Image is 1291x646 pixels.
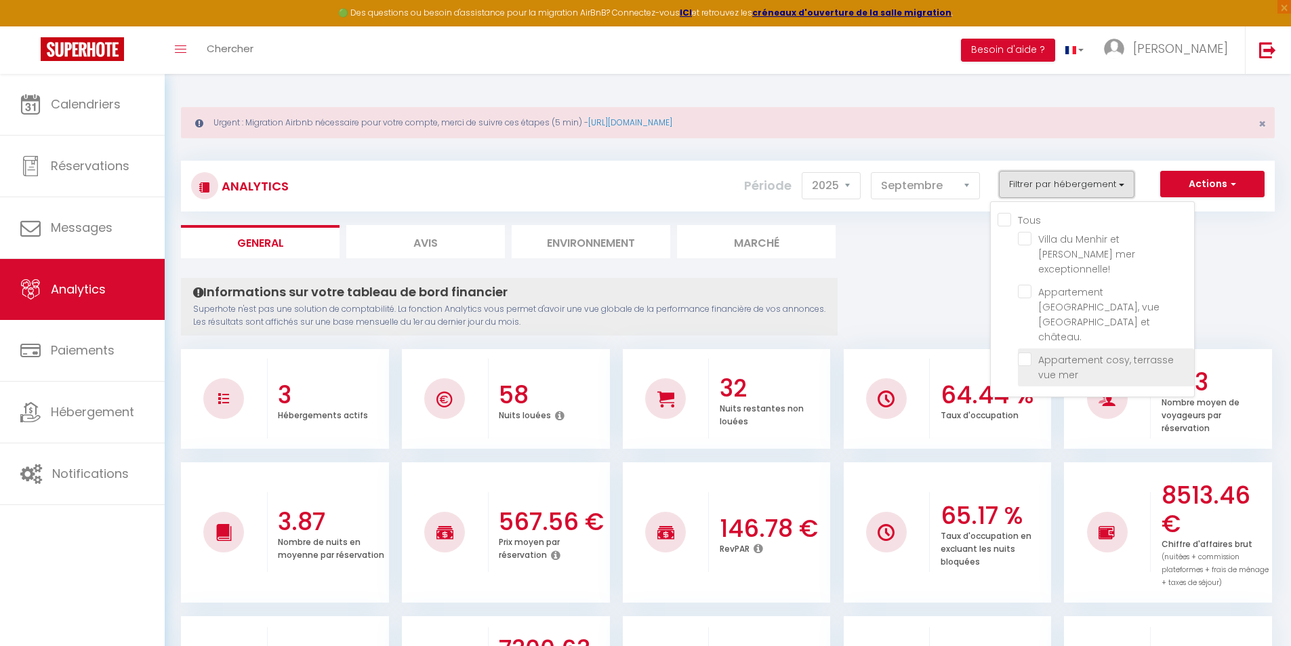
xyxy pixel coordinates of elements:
h3: 32 [720,374,827,403]
img: NO IMAGE [878,524,895,541]
p: Nuits restantes non louées [720,400,804,427]
h3: 2.33 [1162,368,1269,397]
span: (nuitées + commission plateformes + frais de ménage + taxes de séjour) [1162,552,1269,588]
p: RevPAR [720,540,750,554]
span: Analytics [51,281,106,298]
span: Messages [51,219,112,236]
button: Close [1258,118,1266,130]
span: × [1258,115,1266,132]
h3: Analytics [218,171,289,201]
h3: 65.17 % [941,502,1048,530]
label: Période [744,171,792,201]
p: Chiffre d'affaires brut [1162,536,1269,588]
img: NO IMAGE [218,393,229,404]
p: Nombre moyen de voyageurs par réservation [1162,394,1239,434]
p: Taux d'occupation [941,407,1019,421]
img: Super Booking [41,37,124,61]
span: Hébergement [51,403,134,420]
h3: 8513.46 € [1162,481,1269,538]
p: Taux d'occupation en excluant les nuits bloquées [941,527,1031,567]
h3: 3.87 [278,508,386,536]
li: General [181,225,340,258]
div: Urgent : Migration Airbnb nécessaire pour votre compte, merci de suivre ces étapes (5 min) - [181,107,1275,138]
button: Actions [1160,171,1265,198]
h3: 64.44 % [941,381,1048,409]
p: Hébergements actifs [278,407,368,421]
a: ... [PERSON_NAME] [1094,26,1245,74]
h3: 146.78 € [720,514,827,543]
span: Chercher [207,41,253,56]
a: créneaux d'ouverture de la salle migration [752,7,951,18]
span: Réservations [51,157,129,174]
img: logout [1259,41,1276,58]
h4: Informations sur votre tableau de bord financier [193,285,825,300]
span: Calendriers [51,96,121,113]
button: Filtrer par hébergement [999,171,1134,198]
p: Superhote n'est pas une solution de comptabilité. La fonction Analytics vous permet d'avoir une v... [193,303,825,329]
a: Chercher [197,26,264,74]
p: Nombre de nuits en moyenne par réservation [278,533,384,561]
span: Paiements [51,342,115,359]
button: Besoin d'aide ? [961,39,1055,62]
li: Environnement [512,225,670,258]
span: Appartement cosy, terrasse vue mer [1038,353,1174,382]
img: NO IMAGE [1099,524,1115,540]
li: Avis [346,225,505,258]
img: ... [1104,39,1124,59]
iframe: Chat [1233,585,1281,636]
p: Prix moyen par réservation [499,533,560,561]
li: Marché [677,225,836,258]
a: ICI [680,7,692,18]
button: Ouvrir le widget de chat LiveChat [11,5,52,46]
span: Villa du Menhir et [PERSON_NAME] mer exceptionnelle! [1038,233,1135,276]
a: [URL][DOMAIN_NAME] [588,117,672,128]
h3: 3 [278,381,386,409]
h3: 58 [499,381,607,409]
span: Notifications [52,465,129,482]
span: Appartement [GEOGRAPHIC_DATA], vue [GEOGRAPHIC_DATA] et château. [1038,285,1160,344]
span: [PERSON_NAME] [1133,40,1228,57]
p: Nuits louées [499,407,551,421]
h3: 567.56 € [499,508,607,536]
